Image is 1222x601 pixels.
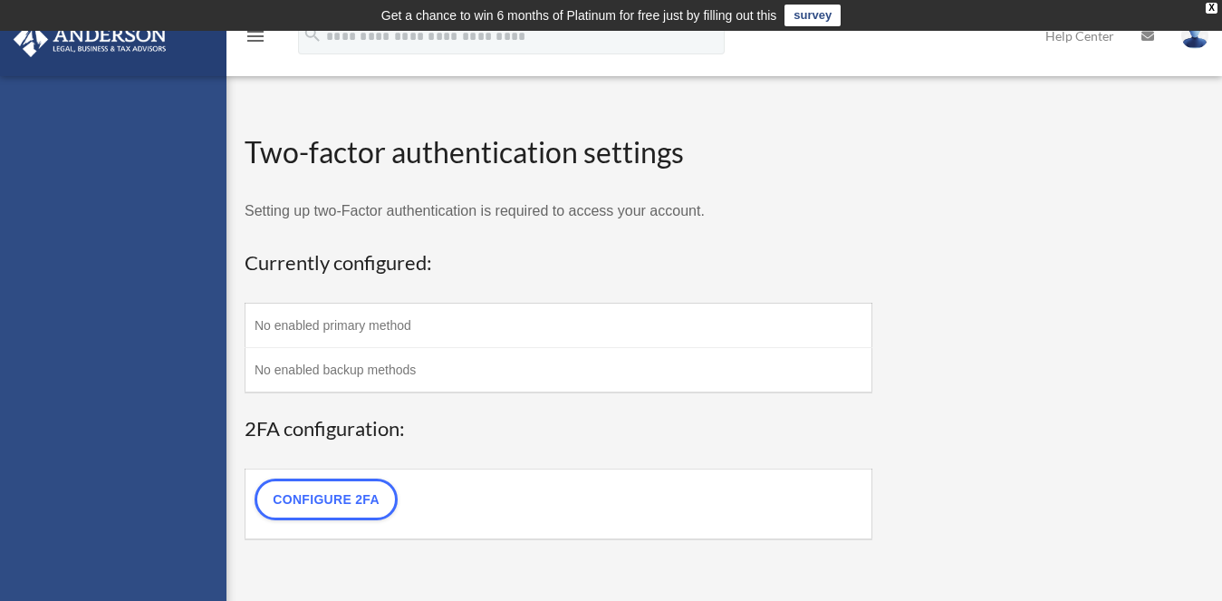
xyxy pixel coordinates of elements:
img: Anderson Advisors Platinum Portal [8,22,172,57]
td: No enabled primary method [245,304,872,348]
i: menu [245,25,266,47]
a: Configure 2FA [255,479,398,520]
div: close [1206,3,1217,14]
p: Setting up two-Factor authentication is required to access your account. [245,199,872,224]
i: search [303,24,322,44]
h2: Two-factor authentication settings [245,132,872,173]
div: Get a chance to win 6 months of Platinum for free just by filling out this [381,5,777,26]
h3: Currently configured: [245,249,872,277]
h3: 2FA configuration: [245,415,872,443]
td: No enabled backup methods [245,348,872,393]
img: User Pic [1181,23,1208,49]
a: survey [784,5,841,26]
a: menu [245,32,266,47]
